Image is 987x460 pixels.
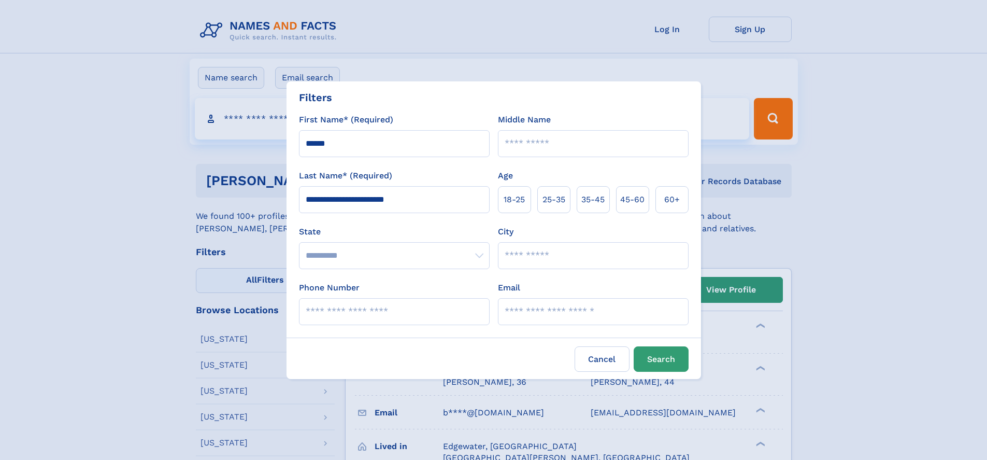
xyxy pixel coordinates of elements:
label: State [299,226,490,238]
div: Filters [299,90,332,105]
label: Cancel [575,346,630,372]
label: Phone Number [299,282,360,294]
label: Last Name* (Required) [299,170,392,182]
label: Email [498,282,520,294]
span: 45‑60 [620,193,645,206]
span: 35‑45 [581,193,605,206]
span: 18‑25 [504,193,525,206]
label: Age [498,170,513,182]
label: Middle Name [498,114,551,126]
button: Search [634,346,689,372]
span: 25‑35 [542,193,565,206]
label: City [498,226,513,238]
span: 60+ [664,193,680,206]
label: First Name* (Required) [299,114,393,126]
